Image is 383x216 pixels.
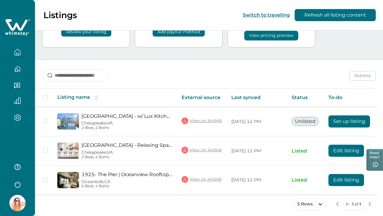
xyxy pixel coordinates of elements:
a: 1925- The Pier | Oceanview Rooftop w/ HOT TUB [81,172,172,177]
th: External source [177,89,226,107]
button: Edit listing [328,174,364,186]
p: Listings [43,10,77,20]
button: Actions [349,71,376,81]
button: previous page [331,198,343,210]
p: 0 - 3 of 3 [346,201,361,207]
th: To-do [324,89,375,107]
a: View on Airbnb [182,176,222,183]
button: Unlisted [292,117,319,126]
button: 0 - 3 of 3 [343,198,364,210]
button: sorting [90,95,102,101]
p: [DATE] 12 PM [231,177,282,183]
button: next page [364,198,376,210]
a: [GEOGRAPHIC_DATA] - Relaxing Space + Lux Kitchen [81,142,172,148]
button: View pricing preview [244,31,298,40]
th: Last synced [226,89,287,107]
button: Refresh all listing content [295,9,376,21]
th: Status [287,89,324,107]
button: Add payout method [153,27,205,37]
p: 3 Beds, 2 Baths [81,155,172,160]
p: [DATE] 12 PM [231,119,282,125]
img: propertyImage_1925- The Pier | Oceanview Rooftop w/ HOT TUB [57,172,79,188]
p: 6 Beds, 4 Baths [81,184,172,189]
p: Chesapeake, VA [81,150,172,155]
p: Listed [292,148,319,154]
p: [DATE] 12 PM [231,148,282,154]
a: View on Airbnb [182,146,222,154]
img: propertyImage_Chesapeake Haven - Relaxing Space + Lux Kitchen [57,143,79,159]
a: [GEOGRAPHIC_DATA] - w/ Lux Kitchen [81,113,172,119]
img: propertyImage_Chesapeake Haven - w/ Lux Kitchen [57,113,79,130]
p: Chesapeake, VA [81,121,172,126]
button: Edit listing [328,145,364,157]
button: 5 Rows [293,198,327,210]
button: Set up listing [328,115,370,127]
img: Whimstay Host [9,195,26,211]
button: Switch to traveling [243,12,290,18]
p: Listed [292,177,319,183]
p: 2 Beds, 2 Baths [81,126,172,130]
a: View on Airbnb [182,117,222,125]
button: Review your listing [61,27,111,37]
th: Listing name [52,89,177,107]
p: Oceanside, CA [81,179,172,184]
